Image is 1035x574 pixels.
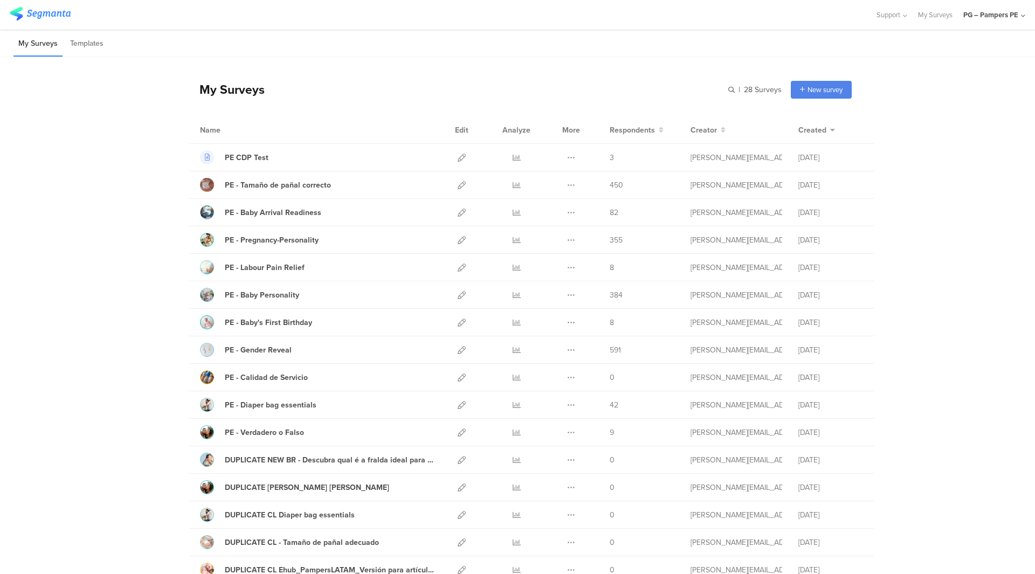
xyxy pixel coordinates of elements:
[200,453,434,467] a: DUPLICATE NEW BR - Descubra qual é a fralda ideal para o seu bebê! Full Complete Con Form
[225,454,434,466] div: DUPLICATE NEW BR - Descubra qual é a fralda ideal para o seu bebê! Full Complete Con Form
[225,399,316,411] div: PE - Diaper bag essentials
[200,315,312,329] a: PE - Baby's First Birthday
[225,207,321,218] div: PE - Baby Arrival Readiness
[798,372,863,383] div: [DATE]
[200,205,321,219] a: PE - Baby Arrival Readiness
[610,537,615,548] span: 0
[691,262,782,273] div: perez.ep@pg.com
[610,454,615,466] span: 0
[225,179,331,191] div: PE - Tamaño de pañal correcto
[798,125,826,136] span: Created
[610,179,623,191] span: 450
[225,289,299,301] div: PE - Baby Personality
[798,482,863,493] div: [DATE]
[65,31,108,57] li: Templates
[200,480,389,494] a: DUPLICATE [PERSON_NAME] [PERSON_NAME]
[225,372,308,383] div: PE - Calidad de Servicio
[798,454,863,466] div: [DATE]
[610,152,614,163] span: 3
[610,509,615,521] span: 0
[691,399,782,411] div: perez.ep@pg.com
[200,178,331,192] a: PE - Tamaño de pañal correcto
[798,234,863,246] div: [DATE]
[610,427,614,438] span: 9
[225,537,379,548] div: DUPLICATE CL - Tamaño de pañal adecuado
[189,80,265,99] div: My Surveys
[798,152,863,163] div: [DATE]
[610,372,615,383] span: 0
[691,234,782,246] div: perez.ep@pg.com
[691,509,782,521] div: perez.ep@pg.com
[808,85,843,95] span: New survey
[737,84,742,95] span: |
[744,84,782,95] span: 28 Surveys
[200,370,308,384] a: PE - Calidad de Servicio
[798,179,863,191] div: [DATE]
[225,234,319,246] div: PE - Pregnancy-Personality
[691,454,782,466] div: perez.ep@pg.com
[691,125,726,136] button: Creator
[225,344,292,356] div: PE - Gender Reveal
[560,116,583,143] div: More
[610,289,623,301] span: 384
[225,427,304,438] div: PE - Verdadero o Falso
[691,152,782,163] div: roszko.j@pg.com
[691,317,782,328] div: perez.ep@pg.com
[691,372,782,383] div: perez.ep@pg.com
[610,234,623,246] span: 355
[610,344,621,356] span: 591
[450,116,473,143] div: Edit
[225,317,312,328] div: PE - Baby's First Birthday
[200,425,304,439] a: PE - Verdadero o Falso
[200,343,292,357] a: PE - Gender Reveal
[798,509,863,521] div: [DATE]
[798,289,863,301] div: [DATE]
[610,399,618,411] span: 42
[798,317,863,328] div: [DATE]
[10,7,71,20] img: segmanta logo
[691,427,782,438] div: perez.ep@pg.com
[691,179,782,191] div: perez.ep@pg.com
[610,482,615,493] span: 0
[610,262,614,273] span: 8
[225,509,355,521] div: DUPLICATE CL Diaper bag essentials
[691,344,782,356] div: perez.ep@pg.com
[200,398,316,412] a: PE - Diaper bag essentials
[225,262,305,273] div: PE - Labour Pain Relief
[200,150,268,164] a: PE CDP Test
[691,207,782,218] div: perez.ep@pg.com
[610,207,618,218] span: 82
[200,288,299,302] a: PE - Baby Personality
[691,482,782,493] div: perez.ep@pg.com
[691,537,782,548] div: perez.ep@pg.com
[200,260,305,274] a: PE - Labour Pain Relief
[610,317,614,328] span: 8
[877,10,900,20] span: Support
[225,152,268,163] div: PE CDP Test
[798,344,863,356] div: [DATE]
[798,427,863,438] div: [DATE]
[798,125,835,136] button: Created
[200,535,379,549] a: DUPLICATE CL - Tamaño de pañal adecuado
[798,207,863,218] div: [DATE]
[225,482,389,493] div: DUPLICATE CL Verdadero o Falso
[200,125,265,136] div: Name
[691,125,717,136] span: Creator
[798,399,863,411] div: [DATE]
[963,10,1018,20] div: PG – Pampers PE
[798,262,863,273] div: [DATE]
[200,508,355,522] a: DUPLICATE CL Diaper bag essentials
[798,537,863,548] div: [DATE]
[200,233,319,247] a: PE - Pregnancy-Personality
[691,289,782,301] div: perez.ep@pg.com
[500,116,533,143] div: Analyze
[13,31,63,57] li: My Surveys
[610,125,664,136] button: Respondents
[610,125,655,136] span: Respondents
